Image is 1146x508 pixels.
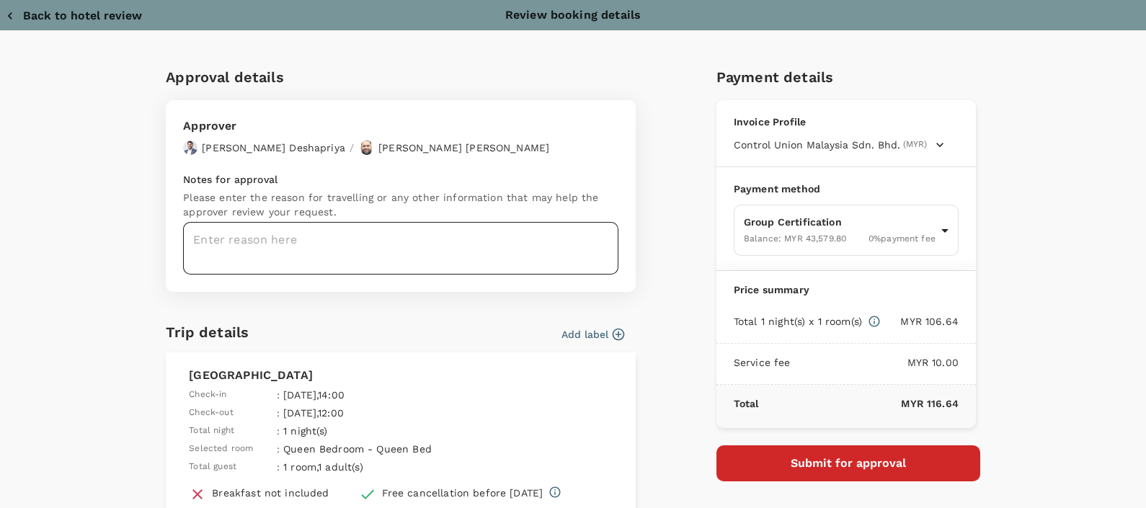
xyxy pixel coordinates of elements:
button: Control Union Malaysia Sdn. Bhd.(MYR) [734,138,944,152]
h6: Payment details [716,66,980,89]
p: [PERSON_NAME] [PERSON_NAME] [378,141,549,155]
span: Check-in [189,388,226,402]
button: Submit for approval [716,445,980,481]
span: 0 % payment fee [869,233,936,244]
p: 1 night(s) [283,424,482,438]
p: [DATE] , 14:00 [283,388,482,402]
h6: Trip details [166,321,249,344]
span: Selected room [189,442,253,456]
p: / [350,141,354,155]
span: Total night [189,424,234,438]
h6: Approval details [166,66,636,89]
p: Review booking details [505,6,641,24]
p: MYR 106.64 [881,314,959,329]
table: simple table [189,384,486,474]
p: Total [734,396,759,411]
div: Free cancellation before [DATE] [382,486,543,500]
span: (MYR) [903,138,927,152]
div: Group CertificationBalance: MYR 43,579.800%payment fee [734,205,959,256]
img: avatar-67a5bcb800f47.png [183,141,197,155]
span: Check-out [189,406,233,420]
p: 1 room , 1 adult(s) [283,460,482,474]
p: Notes for approval [183,172,618,187]
button: Back to hotel review [6,9,142,23]
p: [GEOGRAPHIC_DATA] [189,367,613,384]
span: : [277,424,280,438]
span: : [277,406,280,420]
div: Breakfast not included [212,486,329,500]
svg: Full refund before 2025-10-11 00:00 Cancelation after 2025-10-11 00:00, cancelation fee of MYR 97... [548,486,561,499]
span: : [277,388,280,402]
p: MYR 116.64 [759,396,959,411]
p: Queen Bedroom - Queen Bed [283,442,482,456]
p: Service fee [734,355,791,370]
p: Price summary [734,282,959,297]
p: [DATE] , 12:00 [283,406,482,420]
span: Control Union Malaysia Sdn. Bhd. [734,138,900,152]
button: Add label [561,327,624,342]
span: : [277,442,280,456]
img: avatar-67b4218f54620.jpeg [360,141,374,155]
p: Total 1 night(s) x 1 room(s) [734,314,862,329]
p: Please enter the reason for travelling or any other information that may help the approver review... [183,190,618,219]
p: Group Certification [744,215,936,229]
p: MYR 10.00 [791,355,959,370]
p: [PERSON_NAME] Deshapriya [202,141,345,155]
span: Total guest [189,460,236,474]
p: Approver [183,117,549,135]
span: Balance : MYR 43,579.80 [744,233,846,244]
p: Payment method [734,182,959,196]
p: Invoice Profile [734,115,959,129]
span: : [277,460,280,474]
